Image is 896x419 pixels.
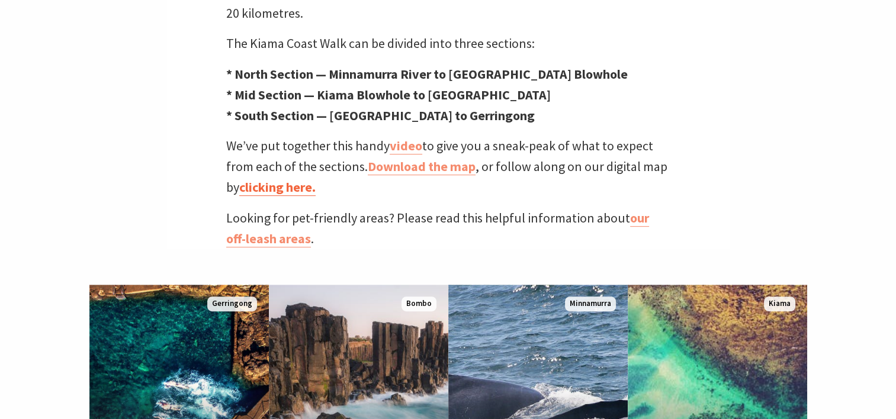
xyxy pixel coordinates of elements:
span: Kiama [764,296,795,311]
a: our off-leash areas [226,209,649,247]
span: Minnamurra [565,296,616,311]
a: Download the map [368,158,476,175]
p: Looking for pet-friendly areas? Please read this helpful information about . [226,208,670,249]
strong: * South Section — [GEOGRAPHIC_DATA] to Gerringong [226,107,535,124]
a: video [390,137,422,154]
p: We’ve put together this handy to give you a sneak-peak of what to expect from each of the section... [226,136,670,198]
p: The Kiama Coast Walk can be divided into three sections: [226,33,670,54]
span: Gerringong [207,296,257,311]
a: clicking here. [239,179,316,196]
strong: * North Section — Minnamurra River to [GEOGRAPHIC_DATA] Blowhole [226,66,628,82]
strong: * Mid Section — Kiama Blowhole to [GEOGRAPHIC_DATA] [226,86,551,103]
span: Bombo [402,296,436,311]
